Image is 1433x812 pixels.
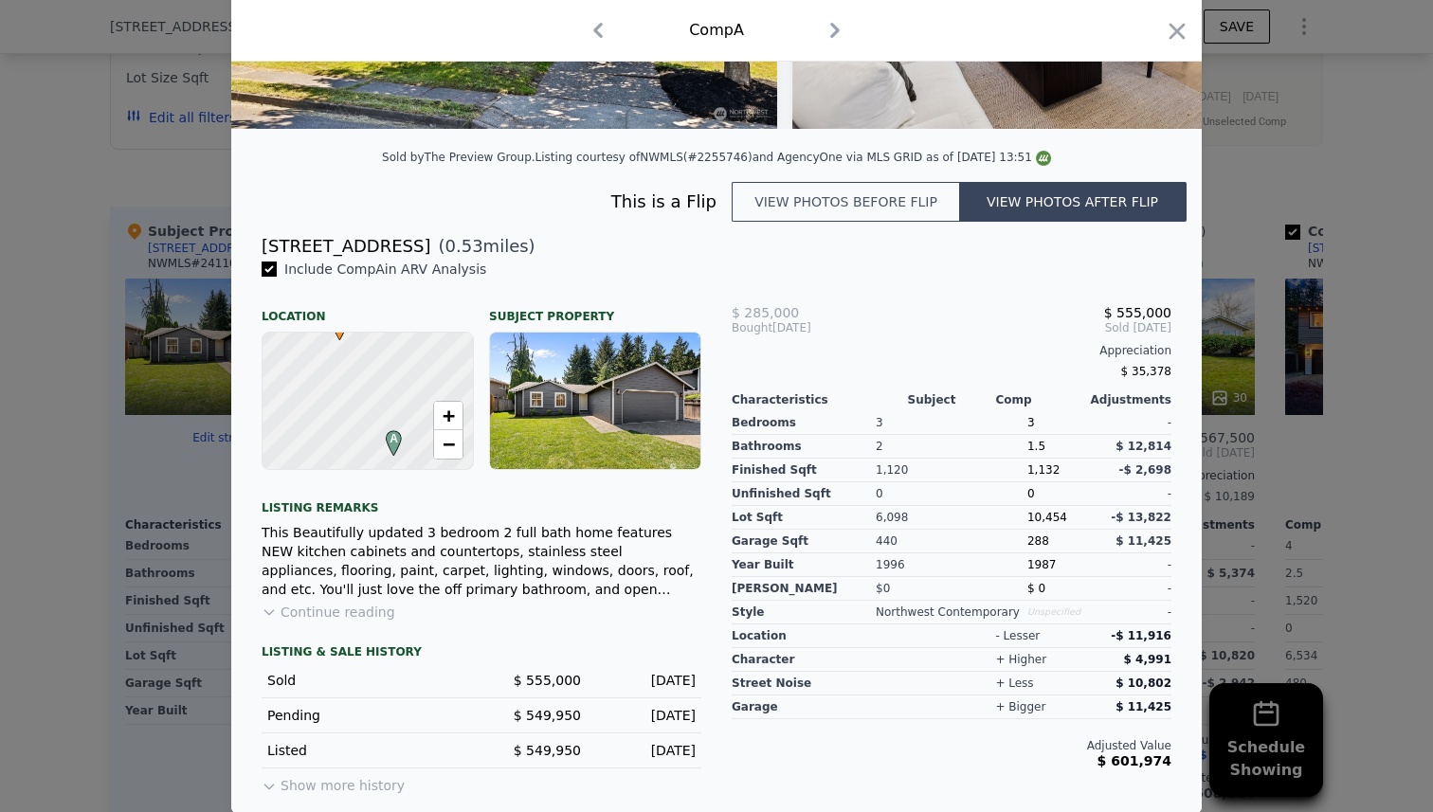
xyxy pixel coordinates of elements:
span: 1,132 [1027,463,1060,477]
div: location [732,624,908,648]
div: garage [732,695,908,719]
span: A [381,430,407,447]
span: $ 549,950 [514,743,581,758]
div: 1.5 [1027,435,1099,459]
div: Subject Property [489,294,701,324]
span: 10,454 [1027,511,1067,524]
div: Comp A [689,19,744,42]
div: Finished Sqft [732,459,876,482]
div: Lot Sqft [732,506,876,530]
div: Unspecified [1027,601,1099,624]
span: 3 [1027,416,1035,429]
span: 288 [1027,534,1049,548]
div: LISTING & SALE HISTORY [262,644,701,663]
div: [STREET_ADDRESS] [262,233,430,260]
button: View photos after flip [959,182,1187,222]
div: This Beautifully updated 3 bedroom 2 full bath home features NEW kitchen cabinets and countertops... [262,523,701,599]
div: Bedrooms [732,411,876,435]
div: This is a Flip [262,189,732,215]
div: Style [732,601,876,624]
span: $ 4,991 [1124,653,1171,666]
div: [DATE] [596,706,696,725]
span: -$ 11,916 [1111,629,1171,642]
div: - [1099,411,1171,435]
div: [DATE] [596,671,696,690]
div: Bathrooms [732,435,876,459]
div: + bigger [995,699,1045,714]
div: Listed [267,741,466,760]
div: Adjustments [1083,392,1171,407]
div: Location [262,294,474,324]
span: $ 11,425 [1116,534,1171,548]
span: $ 11,425 [1116,700,1171,713]
span: − [443,432,455,456]
div: 1987 [1027,553,1099,577]
span: $ 10,802 [1116,677,1171,690]
div: character [732,648,908,672]
div: 440 [876,530,1027,553]
span: $ 549,950 [514,708,581,723]
span: $ 0 [1027,582,1045,595]
button: Continue reading [262,603,395,622]
div: + less [995,676,1033,691]
div: 1,120 [876,459,1027,482]
div: 2 [876,435,1027,459]
div: Listing remarks [262,485,701,515]
div: 3 [876,411,1027,435]
div: [DATE] [596,741,696,760]
span: + [443,404,455,427]
div: Northwest Contemporary [876,601,1027,624]
span: $ 601,974 [1097,753,1171,768]
span: Bought [732,320,772,335]
span: 0.53 [445,236,483,256]
div: + higher [995,652,1046,667]
div: Unfinished Sqft [732,482,876,506]
span: -$ 13,822 [1111,511,1171,524]
span: 0 [1027,487,1035,500]
div: - [1099,577,1171,601]
div: - lesser [995,628,1040,643]
span: Include Comp A in ARV Analysis [277,262,494,277]
div: Listing courtesy of NWMLS (#2255746) and AgencyOne via MLS GRID as of [DATE] 13:51 [535,151,1051,164]
span: $ 285,000 [732,305,799,320]
div: - [1099,482,1171,506]
div: 6,098 [876,506,1027,530]
div: street noise [732,672,908,695]
div: Adjusted Value [732,738,1171,753]
div: - [1099,553,1171,577]
span: $ 12,814 [1116,440,1171,453]
div: Appreciation [732,343,1171,358]
div: [DATE] [732,320,879,335]
div: Year Built [732,553,876,577]
div: Garage Sqft [732,530,876,553]
div: [PERSON_NAME] [732,577,876,601]
span: -$ 2,698 [1119,463,1171,477]
div: Comp [995,392,1083,407]
div: Pending [267,706,466,725]
a: Zoom in [434,402,463,430]
div: Subject [908,392,996,407]
div: Sold [267,671,466,690]
span: $ 35,378 [1121,365,1171,378]
button: View photos before flip [732,182,959,222]
span: ( miles) [430,233,535,260]
img: NWMLS Logo [1036,151,1051,166]
div: Sold by The Preview Group . [382,151,535,164]
div: - [1099,601,1171,624]
a: Zoom out [434,430,463,459]
div: $0 [876,577,1027,601]
button: Show more history [262,768,405,795]
div: 0 [876,482,1027,506]
span: Sold [DATE] [879,320,1171,335]
span: $ 555,000 [514,673,581,688]
div: 1996 [876,553,1027,577]
div: A [381,430,392,442]
div: Characteristics [732,392,908,407]
span: $ 555,000 [1104,305,1171,320]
